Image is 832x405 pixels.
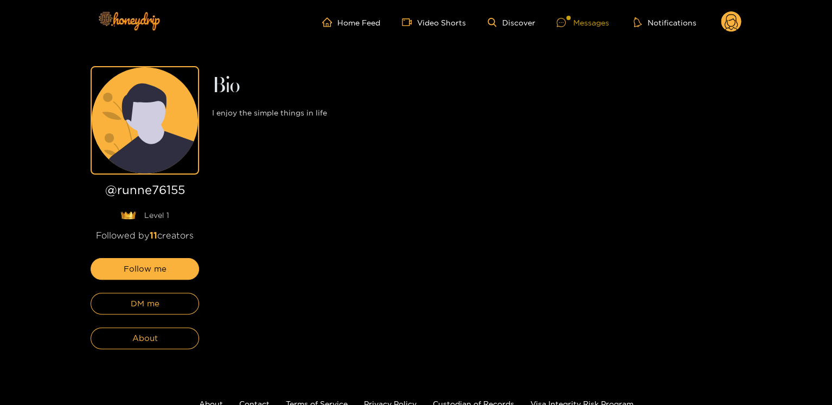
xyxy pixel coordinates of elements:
[322,17,337,27] span: home
[488,18,535,27] a: Discover
[150,230,157,240] span: 11
[144,210,169,221] span: Level 1
[91,258,199,280] button: Follow me
[120,211,136,220] img: lavel grade
[91,327,199,349] button: About
[132,332,158,345] span: About
[131,297,159,310] span: DM me
[124,262,167,275] span: Follow me
[322,17,380,27] a: Home Feed
[212,106,741,119] p: I enjoy the simple things in life
[91,229,199,242] div: Followed by creators
[212,77,741,95] h2: Bio
[91,293,199,314] button: DM me
[630,17,699,28] button: Notifications
[556,16,609,29] div: Messages
[91,183,199,201] h1: @ runne76155
[402,17,466,27] a: Video Shorts
[402,17,417,27] span: video-camera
